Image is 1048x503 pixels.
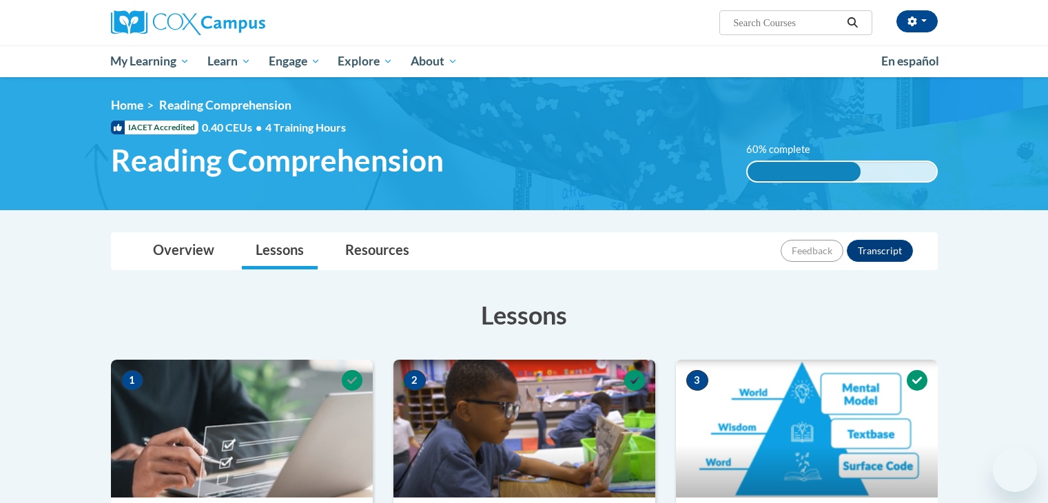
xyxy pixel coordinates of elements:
[111,10,265,35] img: Cox Campus
[881,54,939,68] span: En español
[746,142,825,157] label: 60% complete
[121,370,143,391] span: 1
[686,370,708,391] span: 3
[111,142,444,178] span: Reading Comprehension
[102,45,199,77] a: My Learning
[338,53,393,70] span: Explore
[265,121,346,134] span: 4 Training Hours
[111,121,198,134] span: IACET Accredited
[111,360,373,497] img: Course Image
[111,98,143,112] a: Home
[111,10,373,35] a: Cox Campus
[896,10,938,32] button: Account Settings
[110,53,189,70] span: My Learning
[781,240,843,262] button: Feedback
[207,53,251,70] span: Learn
[198,45,260,77] a: Learn
[676,360,938,497] img: Course Image
[90,45,958,77] div: Main menu
[404,370,426,391] span: 2
[159,98,291,112] span: Reading Comprehension
[847,240,913,262] button: Transcript
[872,47,948,76] a: En español
[331,233,423,269] a: Resources
[411,53,458,70] span: About
[402,45,466,77] a: About
[260,45,329,77] a: Engage
[269,53,320,70] span: Engage
[111,298,938,332] h3: Lessons
[993,448,1037,492] iframe: Button to launch messaging window
[202,120,265,135] span: 0.40 CEUs
[748,162,861,181] div: 60% complete
[139,233,228,269] a: Overview
[242,233,318,269] a: Lessons
[842,14,863,31] button: Search
[732,14,842,31] input: Search Courses
[329,45,402,77] a: Explore
[393,360,655,497] img: Course Image
[256,121,262,134] span: •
